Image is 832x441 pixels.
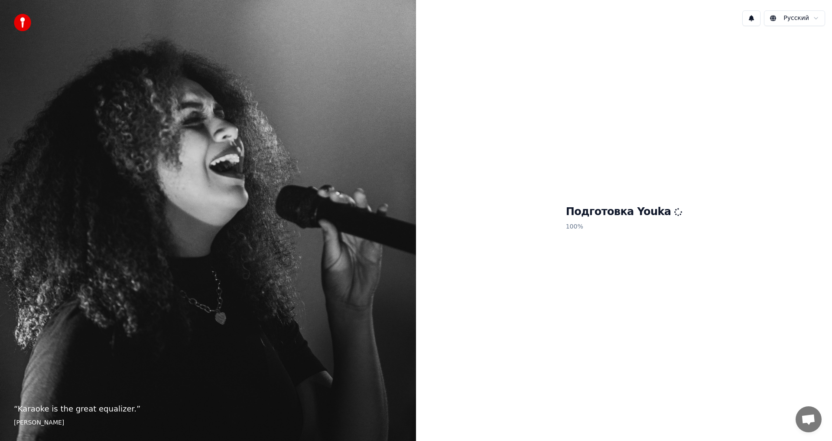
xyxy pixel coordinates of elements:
footer: [PERSON_NAME] [14,418,402,427]
div: Открытый чат [796,406,822,432]
p: 100 % [566,219,682,235]
h1: Подготовка Youka [566,205,682,219]
img: youka [14,14,31,31]
p: “ Karaoke is the great equalizer. ” [14,403,402,415]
